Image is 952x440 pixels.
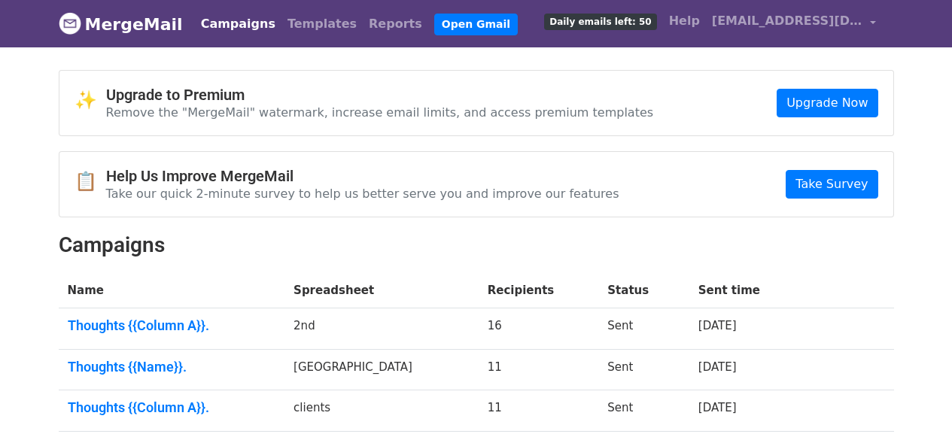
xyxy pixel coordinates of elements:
[538,6,662,36] a: Daily emails left: 50
[544,14,656,30] span: Daily emails left: 50
[68,399,276,416] a: Thoughts {{Column A}}.
[712,12,862,30] span: [EMAIL_ADDRESS][DOMAIN_NAME]
[68,317,276,334] a: Thoughts {{Column A}}.
[786,170,877,199] a: Take Survey
[698,319,737,332] a: [DATE]
[281,9,363,39] a: Templates
[284,349,479,390] td: [GEOGRAPHIC_DATA]
[777,89,877,117] a: Upgrade Now
[663,6,706,36] a: Help
[479,308,599,350] td: 16
[75,171,106,193] span: 📋
[284,273,479,308] th: Spreadsheet
[59,8,183,40] a: MergeMail
[479,390,599,432] td: 11
[598,308,689,350] td: Sent
[59,12,81,35] img: MergeMail logo
[598,273,689,308] th: Status
[106,186,619,202] p: Take our quick 2-minute survey to help us better serve you and improve our features
[598,349,689,390] td: Sent
[195,9,281,39] a: Campaigns
[59,273,285,308] th: Name
[479,349,599,390] td: 11
[363,9,428,39] a: Reports
[698,401,737,414] a: [DATE]
[106,167,619,185] h4: Help Us Improve MergeMail
[106,105,654,120] p: Remove the "MergeMail" watermark, increase email limits, and access premium templates
[479,273,599,308] th: Recipients
[706,6,882,41] a: [EMAIL_ADDRESS][DOMAIN_NAME]
[75,90,106,111] span: ✨
[106,86,654,104] h4: Upgrade to Premium
[689,273,803,308] th: Sent time
[598,390,689,432] td: Sent
[59,232,894,258] h2: Campaigns
[284,308,479,350] td: 2nd
[68,359,276,375] a: Thoughts {{Name}}.
[284,390,479,432] td: clients
[698,360,737,374] a: [DATE]
[434,14,518,35] a: Open Gmail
